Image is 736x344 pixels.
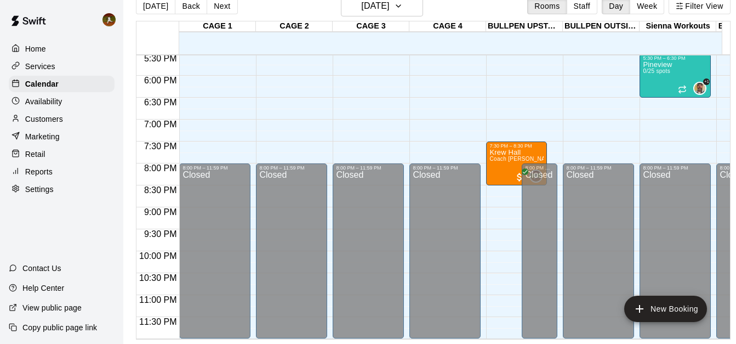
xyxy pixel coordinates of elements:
span: +1 [703,78,710,85]
span: 6:30 PM [141,98,180,107]
div: 8:00 PM – 11:59 PM: Closed [640,163,711,339]
span: 5:30 PM [141,54,180,63]
div: Closed [336,171,401,342]
p: Availability [25,96,62,107]
p: Reports [25,166,53,177]
div: Closed [259,171,324,342]
p: Settings [25,184,54,195]
div: 8:00 PM – 11:59 PM [259,165,324,171]
div: Sienna Workouts [640,21,716,32]
div: CAGE 4 [409,21,486,32]
div: CAGE 2 [256,21,333,32]
div: BULLPEN UPSTAIRS [486,21,563,32]
p: Marketing [25,131,60,142]
div: Clint Cottam [693,82,706,95]
img: Clint Cottam [694,83,705,94]
p: Help Center [22,283,64,294]
div: 5:30 PM – 6:30 PM: Pineview [640,54,711,98]
span: 11:30 PM [136,317,179,326]
div: 8:00 PM – 11:59 PM: Closed [333,163,404,339]
div: 7:30 PM – 8:30 PM [489,143,544,149]
div: CAGE 1 [179,21,256,32]
div: 8:00 PM – 11:59 PM: Closed [409,163,481,339]
p: Contact Us [22,263,61,274]
img: Cody Hansen [102,13,116,26]
span: 6:00 PM [141,76,180,85]
span: 11:00 PM [136,295,179,304]
div: 8:00 PM – 11:59 PM: Closed [522,163,557,339]
span: Clint Cottam & 1 other [698,82,706,95]
div: 8:00 PM – 11:59 PM [525,165,554,171]
div: Closed [525,171,554,342]
div: 8:00 PM – 11:59 PM: Closed [256,163,327,339]
span: Coach [PERSON_NAME] Pitching One on One [489,156,612,162]
div: Closed [566,171,631,342]
span: 10:30 PM [136,273,179,283]
span: 7:30 PM [141,142,180,151]
a: Calendar [9,76,115,92]
p: Retail [25,149,45,160]
div: 8:00 PM – 11:59 PM [566,165,631,171]
span: 8:00 PM [141,163,180,173]
div: Closed [643,171,708,342]
p: Calendar [25,78,59,89]
span: 10:00 PM [136,251,179,261]
div: 8:00 PM – 11:59 PM [413,165,477,171]
a: Availability [9,93,115,110]
a: Reports [9,163,115,180]
span: All customers have paid [514,172,525,183]
div: 8:00 PM – 11:59 PM: Closed [563,163,634,339]
a: Customers [9,111,115,127]
div: 5:30 PM – 6:30 PM [643,55,708,61]
div: 7:30 PM – 8:30 PM: Coach Hansen Pitching One on One [486,142,547,185]
div: 8:00 PM – 11:59 PM [643,165,708,171]
button: add [624,296,707,322]
span: 0/25 spots filled [643,68,670,74]
a: Home [9,41,115,57]
p: Services [25,61,55,72]
div: 8:00 PM – 11:59 PM [336,165,401,171]
span: 9:00 PM [141,207,180,217]
a: Retail [9,146,115,162]
span: 8:30 PM [141,185,180,195]
div: Cody Hansen [100,9,123,31]
span: 7:00 PM [141,120,180,129]
p: Copy public page link [22,322,97,333]
a: Settings [9,181,115,198]
span: Recurring event [678,85,687,94]
p: View public page [22,302,82,313]
a: Marketing [9,128,115,145]
div: CAGE 3 [333,21,409,32]
p: Customers [25,114,63,125]
div: 8:00 PM – 11:59 PM: Closed [179,163,250,339]
div: BULLPEN OUTSIDE [563,21,640,32]
div: Closed [413,171,477,342]
p: Home [25,43,46,54]
div: Closed [182,171,247,342]
div: 8:00 PM – 11:59 PM [182,165,247,171]
span: 9:30 PM [141,229,180,239]
a: Services [9,58,115,75]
